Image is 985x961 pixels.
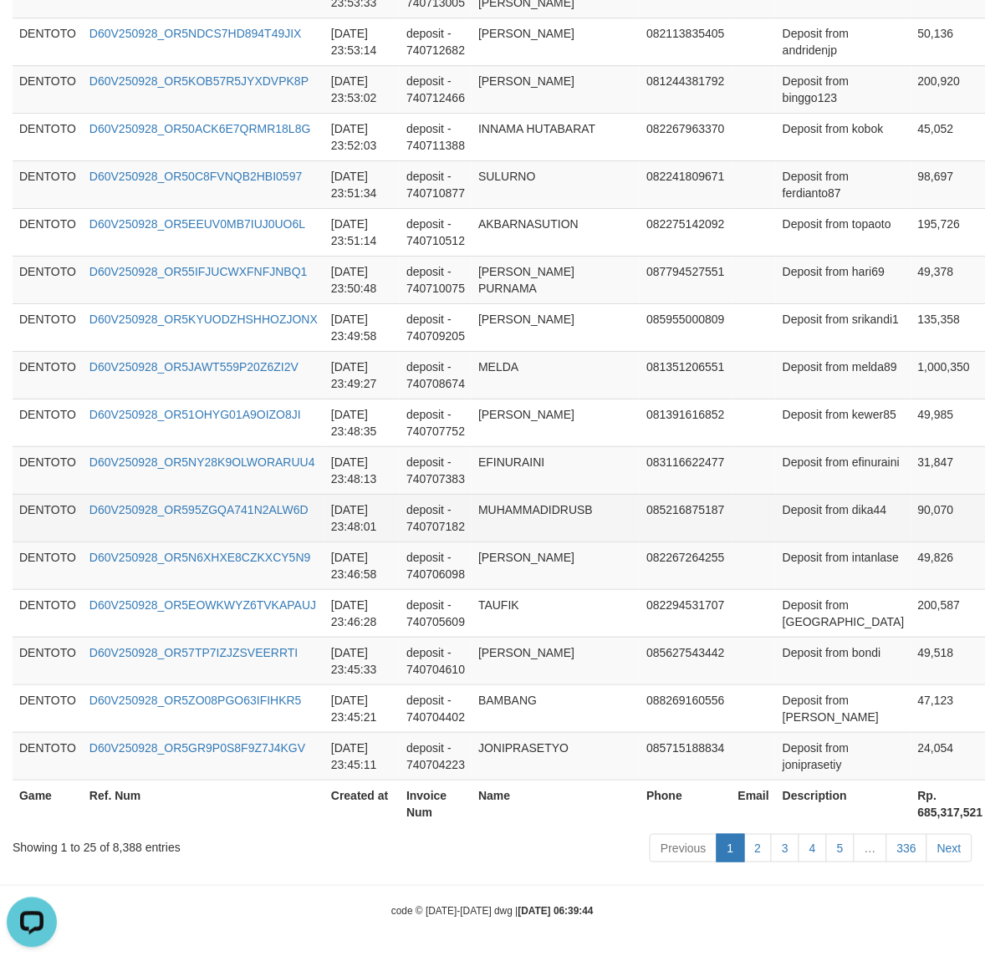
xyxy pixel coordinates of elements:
a: 1 [717,834,745,862]
td: 085955000809 [640,303,731,351]
td: DENTOTO [13,589,83,637]
td: deposit - 740708674 [400,351,472,399]
td: DENTOTO [13,399,83,446]
td: [PERSON_NAME] [472,399,640,446]
td: DENTOTO [13,446,83,494]
td: Deposit from [GEOGRAPHIC_DATA] [776,589,911,637]
td: deposit - 740704402 [400,684,472,732]
td: [DATE] 23:46:28 [324,589,400,637]
td: deposit - 740712466 [400,65,472,113]
td: 082267264255 [640,542,731,589]
td: 082275142092 [640,208,731,256]
td: Deposit from dika44 [776,494,911,542]
td: [DATE] 23:52:03 [324,113,400,160]
td: Deposit from hari69 [776,256,911,303]
a: D60V250928_OR51OHYG01A9OIZO8JI [89,408,301,421]
td: DENTOTO [13,542,83,589]
td: deposit - 740707383 [400,446,472,494]
a: 336 [886,834,927,862]
td: 082267963370 [640,113,731,160]
td: deposit - 740710512 [400,208,472,256]
a: 2 [744,834,773,862]
a: 4 [799,834,827,862]
a: D60V250928_OR5ZO08PGO63IFIHKR5 [89,694,302,707]
td: Deposit from andridenjp [776,18,911,65]
a: D60V250928_OR5NY28K9OLWORARUU4 [89,455,315,469]
td: [DATE] 23:53:14 [324,18,400,65]
td: DENTOTO [13,160,83,208]
a: D60V250928_OR50C8FVNQB2HBI0597 [89,170,303,183]
td: [PERSON_NAME] [472,303,640,351]
th: Name [472,780,640,827]
td: deposit - 740709205 [400,303,472,351]
td: [DATE] 23:50:48 [324,256,400,303]
td: Deposit from joniprasetiy [776,732,911,780]
td: Deposit from kobok [776,113,911,160]
td: 082113835405 [640,18,731,65]
td: deposit - 740704223 [400,732,472,780]
strong: [DATE] 06:39:44 [518,906,594,918]
td: deposit - 740712682 [400,18,472,65]
td: deposit - 740705609 [400,589,472,637]
th: Created at [324,780,400,827]
td: 087794527551 [640,256,731,303]
td: SULURNO [472,160,640,208]
td: [DATE] 23:48:01 [324,494,400,542]
a: 5 [826,834,855,862]
td: DENTOTO [13,208,83,256]
a: Previous [650,834,717,862]
td: [DATE] 23:45:33 [324,637,400,684]
td: DENTOTO [13,494,83,542]
a: D60V250928_OR5JAWT559P20Z6ZI2V [89,360,299,374]
td: TAUFIK [472,589,640,637]
td: 085216875187 [640,494,731,542]
td: Deposit from topaoto [776,208,911,256]
td: DENTOTO [13,351,83,399]
td: Deposit from kewer85 [776,399,911,446]
td: [PERSON_NAME] PURNAMA [472,256,640,303]
td: deposit - 740710075 [400,256,472,303]
td: [DATE] 23:48:35 [324,399,400,446]
td: deposit - 740707752 [400,399,472,446]
td: Deposit from efinuraini [776,446,911,494]
td: AKBARNASUTION [472,208,640,256]
td: 082294531707 [640,589,731,637]
td: [PERSON_NAME] [472,65,640,113]
td: INNAMA HUTABARAT [472,113,640,160]
td: 081244381792 [640,65,731,113]
th: Invoice Num [400,780,472,827]
td: Deposit from bondi [776,637,911,684]
td: 083116622477 [640,446,731,494]
td: 088269160556 [640,684,731,732]
td: [PERSON_NAME] [472,542,640,589]
td: DENTOTO [13,113,83,160]
td: [DATE] 23:49:27 [324,351,400,399]
td: 085627543442 [640,637,731,684]
td: deposit - 740704610 [400,637,472,684]
td: [DATE] 23:46:58 [324,542,400,589]
td: BAMBANG [472,684,640,732]
td: 085715188834 [640,732,731,780]
td: [DATE] 23:48:13 [324,446,400,494]
a: … [854,834,887,862]
td: Deposit from binggo123 [776,65,911,113]
td: [DATE] 23:45:21 [324,684,400,732]
td: [PERSON_NAME] [472,637,640,684]
td: deposit - 740711388 [400,113,472,160]
td: [DATE] 23:53:02 [324,65,400,113]
a: D60V250928_OR5KYUODZHSHHOZJONX [89,313,318,326]
td: [DATE] 23:45:11 [324,732,400,780]
th: Description [776,780,911,827]
a: 3 [771,834,799,862]
td: EFINURAINI [472,446,640,494]
th: Game [13,780,83,827]
a: D60V250928_OR5GR9P0S8F9Z7J4KGV [89,741,305,755]
a: D60V250928_OR57TP7IZJZSVEERRTI [89,646,299,659]
th: Email [732,780,776,827]
td: DENTOTO [13,18,83,65]
td: MELDA [472,351,640,399]
a: D60V250928_OR5N6XHXE8CZKXCY5N9 [89,551,311,564]
td: Deposit from ferdianto87 [776,160,911,208]
th: Ref. Num [83,780,324,827]
a: D60V250928_OR50ACK6E7QRMR18L8G [89,122,311,135]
